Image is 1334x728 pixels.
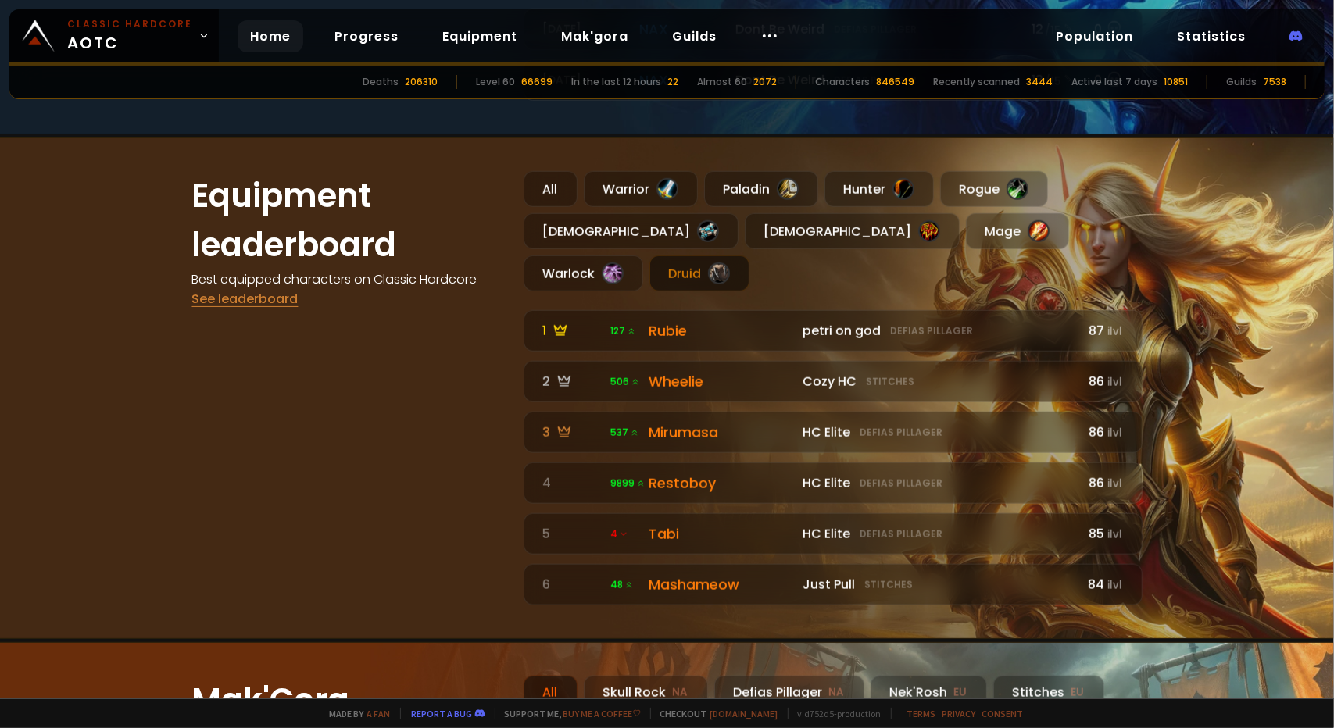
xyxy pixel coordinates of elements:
[871,676,987,709] div: Nek'Rosh
[524,462,1143,504] a: 4 9899 Restoboy HC EliteDefias Pillager86ilvl
[524,310,1143,352] a: 1 127 Rubie petri on godDefias Pillager87ilvl
[1082,372,1123,391] div: 86
[524,564,1143,605] a: 6 48 Mashameow Just PullStitches84ilvl
[543,524,601,544] div: 5
[192,171,505,269] h1: Equipment leaderboard
[982,708,1024,719] a: Consent
[412,708,473,719] a: Report a bug
[367,708,391,719] a: a fan
[803,575,1072,594] div: Just Pull
[610,476,646,491] span: 9899
[543,321,601,341] div: 1
[649,422,794,443] div: Mirumasa
[524,255,643,291] div: Warlock
[549,20,641,52] a: Mak'gora
[610,375,640,389] span: 506
[430,20,530,52] a: Equipment
[495,708,641,719] span: Support me,
[405,75,438,89] div: 206310
[1071,75,1157,89] div: Active last 7 days
[524,361,1143,402] a: 2 506 Wheelie Cozy HCStitches86ilvl
[192,269,505,289] h4: Best equipped characters on Classic Hardcore
[322,20,411,52] a: Progress
[803,321,1072,341] div: petri on god
[610,527,628,541] span: 4
[864,578,913,592] small: Stitches
[610,578,634,592] span: 48
[649,574,794,595] div: Mashameow
[649,371,794,392] div: Wheelie
[933,75,1020,89] div: Recently scanned
[1082,524,1123,544] div: 85
[745,213,960,249] div: [DEMOGRAPHIC_DATA]
[660,20,729,52] a: Guilds
[1071,685,1085,701] small: EU
[524,171,578,207] div: All
[673,685,688,701] small: NA
[1043,20,1146,52] a: Population
[524,513,1143,555] a: 5 4 Tabi HC EliteDefias Pillager85ilvl
[803,524,1072,544] div: HC Elite
[966,213,1069,249] div: Mage
[543,372,601,391] div: 2
[363,75,399,89] div: Deaths
[610,426,639,440] span: 537
[753,75,777,89] div: 2072
[815,75,870,89] div: Characters
[9,9,219,62] a: Classic HardcoreAOTC
[238,20,303,52] a: Home
[543,575,601,594] div: 6
[860,426,942,440] small: Defias Pillager
[650,708,778,719] span: Checkout
[940,171,1048,207] div: Rogue
[67,17,192,55] span: AOTC
[710,708,778,719] a: [DOMAIN_NAME]
[521,75,553,89] div: 66699
[1164,75,1188,89] div: 10851
[788,708,882,719] span: v. d752d5 - production
[524,213,739,249] div: [DEMOGRAPHIC_DATA]
[524,412,1143,453] a: 3 537 Mirumasa HC EliteDefias Pillager86ilvl
[803,473,1072,493] div: HC Elite
[890,324,973,338] small: Defias Pillager
[1108,426,1123,441] small: ilvl
[1082,473,1123,493] div: 86
[571,75,661,89] div: In the last 12 hours
[860,476,942,491] small: Defias Pillager
[866,375,914,389] small: Stitches
[1026,75,1053,89] div: 3444
[667,75,678,89] div: 22
[649,473,794,494] div: Restoboy
[476,75,515,89] div: Level 60
[524,676,578,709] div: All
[1108,578,1123,593] small: ilvl
[993,676,1104,709] div: Stitches
[824,171,934,207] div: Hunter
[860,527,942,541] small: Defias Pillager
[1263,75,1286,89] div: 7538
[543,423,601,442] div: 3
[649,523,794,544] div: Tabi
[704,171,818,207] div: Paladin
[1164,20,1258,52] a: Statistics
[1082,575,1123,594] div: 84
[907,708,936,719] a: Terms
[942,708,976,719] a: Privacy
[829,685,845,701] small: NA
[1082,321,1123,341] div: 87
[610,324,636,338] span: 127
[1108,476,1123,491] small: ilvl
[697,75,747,89] div: Almost 60
[803,423,1072,442] div: HC Elite
[876,75,914,89] div: 846549
[649,320,794,341] div: Rubie
[543,473,601,493] div: 4
[584,171,698,207] div: Warrior
[1108,527,1123,542] small: ilvl
[649,255,749,291] div: Druid
[803,372,1072,391] div: Cozy HC
[320,708,391,719] span: Made by
[714,676,864,709] div: Defias Pillager
[67,17,192,31] small: Classic Hardcore
[563,708,641,719] a: Buy me a coffee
